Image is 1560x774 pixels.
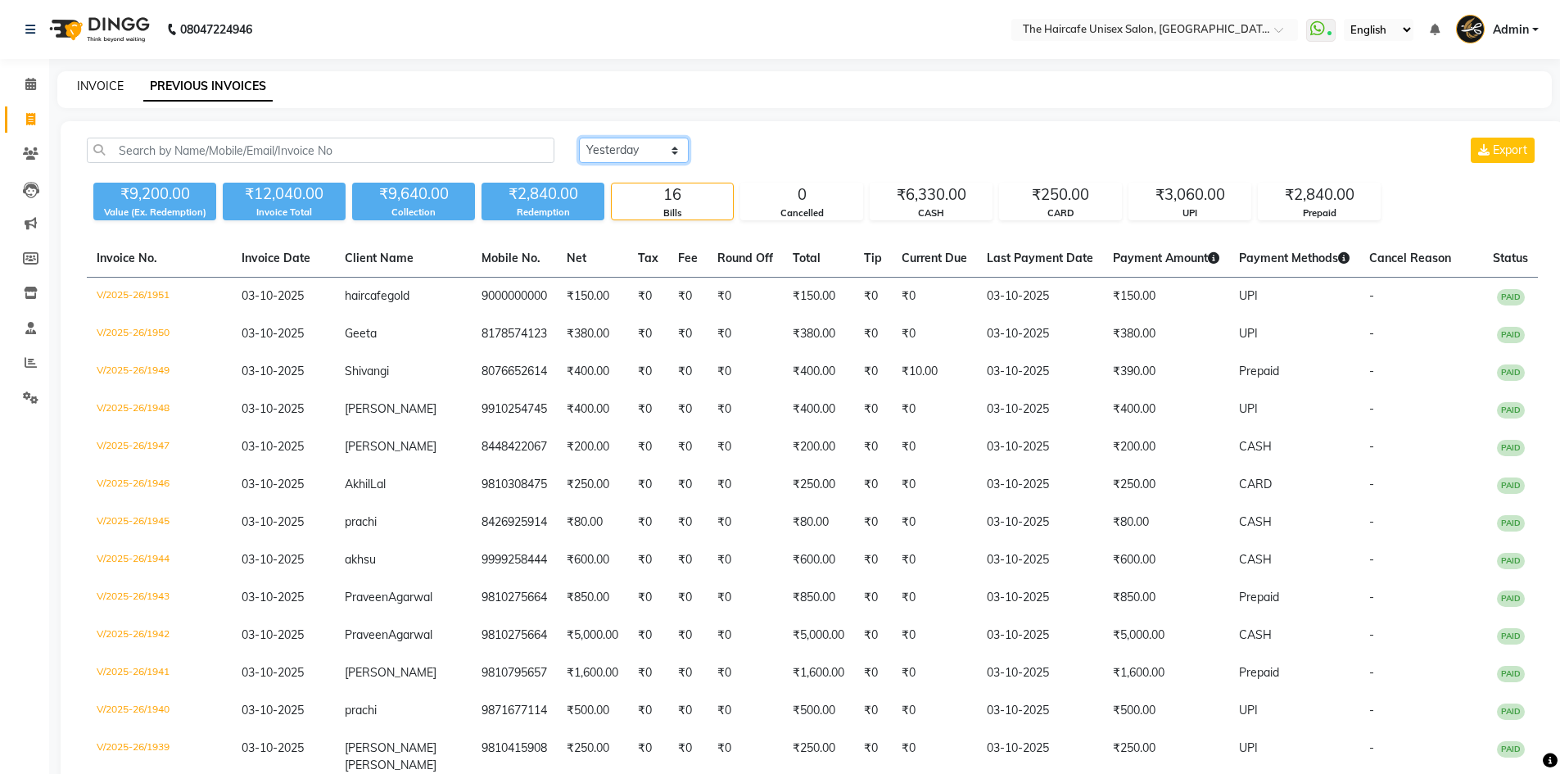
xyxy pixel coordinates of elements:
span: PAID [1497,704,1525,720]
img: Admin [1456,15,1485,43]
td: 03-10-2025 [977,466,1103,504]
td: ₹250.00 [783,466,854,504]
span: 03-10-2025 [242,590,304,604]
div: Cancelled [741,206,862,220]
td: 9810308475 [472,466,557,504]
span: - [1369,740,1374,755]
td: V/2025-26/1942 [87,617,232,654]
td: ₹0 [854,278,892,316]
td: ₹0 [892,579,977,617]
td: ₹5,000.00 [783,617,854,654]
span: 03-10-2025 [242,740,304,755]
span: CASH [1239,627,1272,642]
td: ₹0 [854,654,892,692]
td: ₹0 [628,353,668,391]
span: - [1369,703,1374,717]
div: ₹250.00 [1000,183,1121,206]
span: Prepaid [1239,590,1279,604]
td: ₹0 [668,466,708,504]
td: 8448422067 [472,428,557,466]
span: - [1369,401,1374,416]
td: ₹0 [668,391,708,428]
div: ₹9,640.00 [352,183,475,206]
span: prachi [345,514,377,529]
td: ₹0 [708,278,783,316]
td: ₹600.00 [1103,541,1229,579]
span: [PERSON_NAME] [345,665,436,680]
td: ₹1,600.00 [557,654,628,692]
span: Fee [678,251,698,265]
span: Agarwal [388,590,432,604]
span: PAID [1497,628,1525,645]
span: - [1369,288,1374,303]
td: ₹80.00 [783,504,854,541]
td: ₹0 [854,617,892,654]
input: Search by Name/Mobile/Email/Invoice No [87,138,554,163]
div: 16 [612,183,733,206]
td: 9999258444 [472,541,557,579]
td: ₹0 [854,692,892,730]
td: ₹0 [708,315,783,353]
td: 03-10-2025 [977,353,1103,391]
span: [PERSON_NAME] [345,439,436,454]
span: Shivangi [345,364,389,378]
span: - [1369,590,1374,604]
div: Redemption [482,206,604,220]
span: Payment Methods [1239,251,1350,265]
span: PAID [1497,478,1525,494]
td: ₹380.00 [783,315,854,353]
td: ₹80.00 [1103,504,1229,541]
div: Value (Ex. Redemption) [93,206,216,220]
td: ₹0 [854,579,892,617]
span: Total [793,251,821,265]
td: ₹0 [708,579,783,617]
td: ₹0 [668,617,708,654]
span: 03-10-2025 [242,552,304,567]
td: 03-10-2025 [977,617,1103,654]
td: ₹600.00 [783,541,854,579]
td: ₹0 [892,617,977,654]
span: - [1369,665,1374,680]
span: PAID [1497,666,1525,682]
td: 9810275664 [472,617,557,654]
td: ₹400.00 [783,353,854,391]
td: ₹500.00 [1103,692,1229,730]
span: Invoice Date [242,251,310,265]
td: ₹500.00 [783,692,854,730]
span: - [1369,439,1374,454]
span: - [1369,627,1374,642]
td: ₹0 [668,541,708,579]
div: Bills [612,206,733,220]
td: ₹0 [854,353,892,391]
div: Invoice Total [223,206,346,220]
td: ₹0 [708,466,783,504]
td: V/2025-26/1948 [87,391,232,428]
td: ₹200.00 [557,428,628,466]
td: ₹400.00 [1103,391,1229,428]
td: ₹250.00 [1103,466,1229,504]
td: V/2025-26/1950 [87,315,232,353]
div: ₹2,840.00 [482,183,604,206]
td: ₹0 [854,466,892,504]
td: V/2025-26/1943 [87,579,232,617]
span: - [1369,552,1374,567]
b: 08047224946 [180,7,252,52]
td: ₹850.00 [1103,579,1229,617]
td: ₹0 [668,428,708,466]
span: 03-10-2025 [242,514,304,529]
td: ₹0 [628,617,668,654]
span: CARD [1239,477,1272,491]
td: ₹80.00 [557,504,628,541]
td: ₹500.00 [557,692,628,730]
span: Geeta [345,326,377,341]
span: Payment Amount [1113,251,1219,265]
span: [PERSON_NAME] [345,758,436,772]
button: Export [1471,138,1535,163]
td: ₹0 [628,579,668,617]
td: 9910254745 [472,391,557,428]
td: 03-10-2025 [977,692,1103,730]
span: 03-10-2025 [242,665,304,680]
span: 03-10-2025 [242,703,304,717]
td: ₹380.00 [1103,315,1229,353]
span: akhsu [345,552,376,567]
